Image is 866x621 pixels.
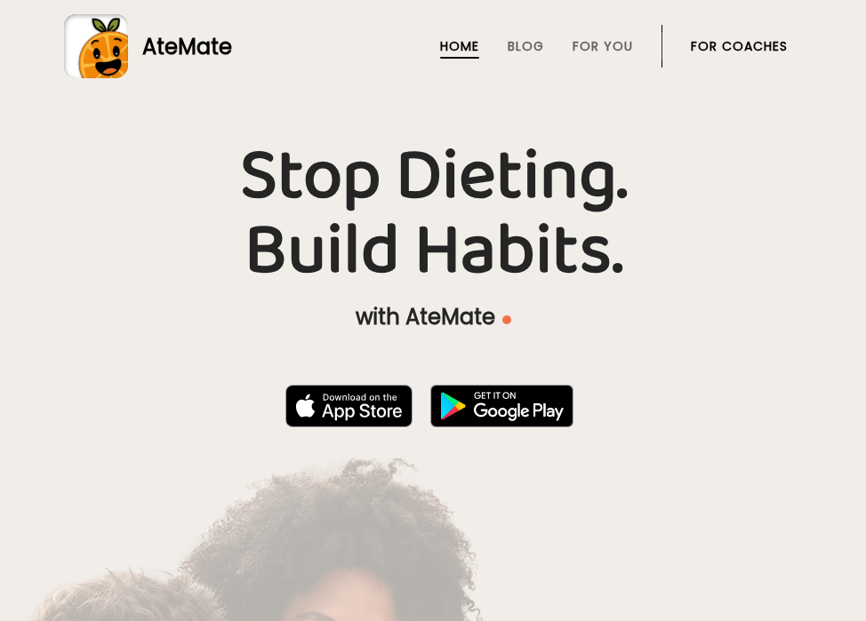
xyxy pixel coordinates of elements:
a: For Coaches [691,39,788,53]
a: AteMate [64,14,802,78]
img: badge-download-google.png [430,385,573,427]
a: Home [440,39,479,53]
img: badge-download-apple.svg [285,385,413,427]
a: For You [573,39,633,53]
h1: Stop Dieting. Build Habits. [64,139,802,289]
div: AteMate [128,31,232,62]
p: with AteMate [64,303,802,331]
a: Blog [508,39,544,53]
